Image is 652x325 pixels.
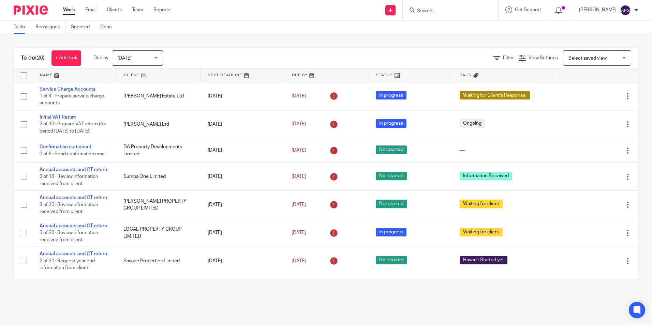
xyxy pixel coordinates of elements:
span: [DATE] [292,259,306,263]
span: Waiting for client [460,228,503,236]
td: DA Property Developments Limited [117,138,201,162]
span: 0 of 9 · Send confirmation email [40,152,106,156]
td: [DATE] [201,138,285,162]
a: Team [132,6,143,13]
span: View Settings [529,56,558,60]
img: svg%3E [620,5,631,16]
input: Search [416,8,478,14]
span: Waiting for client [460,200,503,208]
div: --- [460,147,547,154]
a: Reassigned [35,20,66,34]
a: Initial VAT Return [40,115,76,120]
a: Annual accounts and CT return [40,195,107,200]
span: [DATE] [117,56,132,61]
p: Due by [93,55,108,61]
a: Clients [107,6,122,13]
td: [PERSON_NAME] Estate Ltd [117,82,201,110]
td: [DATE] [201,162,285,190]
span: Tags [460,73,472,77]
a: Email [85,6,97,13]
span: [DATE] [292,174,306,179]
span: In progress [376,91,406,99]
a: Reports [153,6,171,13]
a: Done [100,20,117,34]
td: [DATE] [201,219,285,247]
span: Haven't Started yet [460,256,507,264]
a: Service Charge Accounts [40,87,95,92]
span: 3 of 18 · Review information received from client [40,174,98,186]
span: 2 of 20 · Request year end information from client [40,259,95,270]
a: Work [63,6,75,13]
span: Not started [376,256,407,264]
span: Information Received [460,172,512,180]
span: (26) [35,55,45,61]
a: Annual accounts and CT return [40,167,107,172]
span: [DATE] [292,122,306,127]
span: Not started [376,145,407,154]
td: Sumba One Limited [117,162,201,190]
td: [DATE] [201,247,285,275]
span: Waiting for Client's Response. [460,91,530,99]
img: Pixie [14,5,48,15]
span: [DATE] [292,202,306,207]
span: 3 of 20 · Review information received from client [40,202,98,214]
a: To do [14,20,30,34]
td: [DATE] [201,191,285,219]
span: [DATE] [292,94,306,98]
td: [PERSON_NAME] Ltd [117,110,201,138]
td: [PERSON_NAME] PROPERTY GROUP LIMITED [117,191,201,219]
span: 1 of 4 · Prepare service charge accounts [40,94,104,106]
a: Snoozed [71,20,95,34]
td: Savage Properties Limited [117,247,201,275]
span: In progress [376,119,406,128]
td: City Suites [PERSON_NAME] Limited [117,275,201,303]
span: Not started [376,172,407,180]
span: [DATE] [292,148,306,153]
h1: To do [21,55,45,62]
a: + Add task [51,50,81,66]
td: [DATE] [201,82,285,110]
a: Confirmation statement [40,144,91,149]
p: [PERSON_NAME] [579,6,617,13]
span: 3 of 20 · Review information received from client [40,230,98,242]
td: LOCAL PROPERTY GROUP LIMITED [117,219,201,247]
a: Annual accounts and CT return [40,223,107,228]
td: [DATE] [201,110,285,138]
span: [DATE] [292,230,306,235]
span: Filter [503,56,514,60]
td: [DATE] [201,275,285,303]
span: Ongoing [460,119,485,128]
span: Select saved view [568,56,607,61]
a: Annual accounts and CT return [40,280,107,284]
span: Get Support [515,7,541,12]
span: 2 of 10 · Prepare VAT return (for period [DATE] to [DATE]) [40,122,106,134]
span: In progress [376,228,406,236]
a: Annual accounts and CT return [40,251,107,256]
span: Not started [376,200,407,208]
